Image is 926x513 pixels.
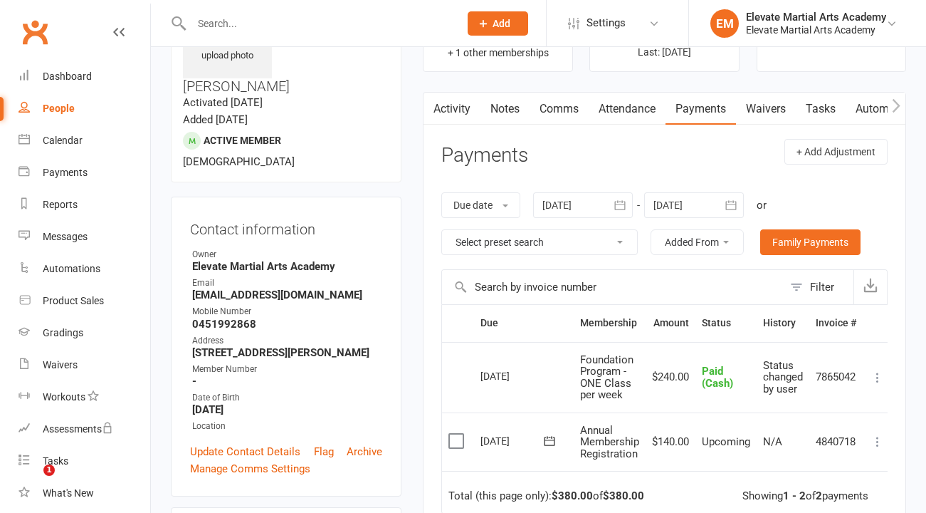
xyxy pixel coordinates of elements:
div: Product Sales [43,295,104,306]
span: N/A [763,435,782,448]
a: Tasks [19,445,150,477]
a: Payments [665,93,736,125]
span: Settings [586,7,626,39]
a: Reports [19,189,150,221]
td: 4840718 [809,413,863,472]
div: Address [192,334,382,348]
a: Dashboard [19,61,150,93]
th: Status [695,305,757,341]
span: + 1 other memberships [448,47,549,58]
div: Workouts [43,391,85,403]
a: Assessments [19,413,150,445]
a: Archive [347,443,382,460]
a: Comms [530,93,589,125]
a: Notes [480,93,530,125]
strong: Elevate Martial Arts Academy [192,260,382,273]
div: Email [192,276,382,290]
div: Waivers [43,359,78,370]
strong: 1 - 2 [783,489,806,502]
span: Upcoming [702,435,750,448]
span: Foundation Program - ONE Class per week [580,353,633,402]
div: [DATE] [480,430,546,452]
span: Active member [204,135,281,146]
a: Waivers [19,349,150,381]
td: 7865042 [809,342,863,413]
strong: 0451992868 [192,318,382,331]
th: Due [474,305,574,341]
a: Payments [19,157,150,189]
a: Family Payments [760,229,861,255]
strong: [EMAIL_ADDRESS][DOMAIN_NAME] [192,289,382,301]
a: view attendance [795,37,868,48]
strong: [STREET_ADDRESS][PERSON_NAME] [192,346,382,359]
div: Messages [43,231,88,242]
a: Gradings [19,317,150,349]
a: Calendar [19,125,150,157]
iframe: Intercom live chat [14,465,48,499]
a: Flag [314,443,334,460]
th: History [757,305,809,341]
strong: $380.00 [603,489,644,502]
h3: Contact information [190,216,382,237]
strong: - [192,375,382,388]
span: Annual Membership Registration [580,424,639,460]
div: Member Number [192,363,382,376]
span: Add [493,18,510,29]
div: Date of Birth [192,391,382,405]
button: Filter [783,270,853,304]
a: People [19,93,150,125]
div: Showing of payments [742,490,868,502]
a: Workouts [19,381,150,413]
button: Add [468,11,528,36]
button: Due date [441,192,520,218]
div: Mobile Number [192,305,382,318]
th: Amount [646,305,695,341]
div: Calendar [43,135,83,146]
a: Product Sales [19,285,150,317]
strong: $380.00 [552,489,593,502]
button: Added From [651,229,744,255]
div: People [43,103,75,114]
div: Location [192,420,382,433]
div: Payments [43,167,88,178]
td: $240.00 [646,342,695,413]
div: Dashboard [43,71,92,82]
div: Total (this page only): of [448,490,644,502]
a: Manage Comms Settings [190,460,310,477]
h3: Payments [441,145,528,167]
strong: 2 [816,489,822,502]
td: $140.00 [646,413,695,472]
input: Search... [187,14,450,33]
div: Owner [192,248,382,261]
a: Update Contact Details [190,443,300,460]
a: Activity [423,93,480,125]
th: Invoice # [809,305,863,341]
a: Automations [19,253,150,285]
div: What's New [43,487,94,499]
a: What's New [19,477,150,509]
th: Membership [574,305,646,341]
span: 1 [43,465,55,476]
div: Assessments [43,423,113,435]
div: or [757,197,767,214]
span: Paid (Cash) [702,365,733,390]
a: Waivers [736,93,796,125]
a: Clubworx [17,14,53,50]
span: Status changed by user [763,359,803,395]
strong: [DATE] [192,403,382,416]
span: [DEMOGRAPHIC_DATA] [183,155,295,168]
div: Elevate Martial Arts Academy [746,11,886,24]
a: Messages [19,221,150,253]
div: [DATE] [480,365,546,387]
div: Elevate Martial Arts Academy [746,24,886,36]
a: Tasks [796,93,846,125]
a: Attendance [589,93,665,125]
div: EM [710,9,739,38]
time: Added [DATE] [183,113,248,126]
time: Activated [DATE] [183,96,263,109]
div: Tasks [43,455,68,467]
div: Reports [43,199,78,210]
button: + Add Adjustment [784,139,888,165]
div: Filter [810,279,834,296]
input: Search by invoice number [442,270,783,304]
